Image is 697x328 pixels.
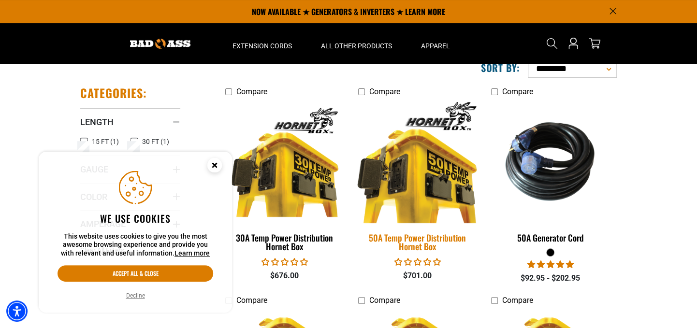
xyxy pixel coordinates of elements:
span: Compare [502,87,533,96]
span: Compare [369,296,400,305]
span: All Other Products [321,42,392,50]
a: This website uses cookies to give you the most awesome browsing experience and provide you with r... [174,249,210,257]
div: 50A Generator Cord [491,233,610,242]
h2: Categories: [80,86,147,100]
summary: All Other Products [306,23,407,64]
div: $92.95 - $202.95 [491,272,610,284]
span: Compare [369,87,400,96]
img: Bad Ass Extension Cords [130,39,190,49]
a: 50A Temp Power Distribution Hornet Box 50A Temp Power Distribution Hornet Box [358,101,477,257]
span: Compare [236,87,267,96]
div: 50A Temp Power Distribution Hornet Box [358,233,477,251]
img: 50A Generator Cord [489,106,611,217]
button: Accept all & close [58,265,213,282]
span: Apparel [421,42,450,50]
img: 50A Temp Power Distribution Hornet Box [349,100,485,223]
summary: Search [544,36,560,51]
summary: Extension Cords [218,23,306,64]
summary: Length [80,108,180,135]
div: $701.00 [358,270,477,282]
aside: Cookie Consent [39,152,232,313]
a: 30A Temp Power Distribution Hornet Box 30A Temp Power Distribution Hornet Box [225,101,344,257]
span: Extension Cords [232,42,292,50]
h2: We use cookies [58,212,213,225]
span: 0.00 stars [394,257,440,267]
span: 30 FT (1) [142,138,169,145]
label: Sort by: [480,61,520,74]
a: cart [587,38,602,49]
span: Compare [236,296,267,305]
a: Open this option [566,23,581,64]
div: 30A Temp Power Distribution Hornet Box [225,233,344,251]
span: 5.00 stars [527,260,573,269]
button: Decline [123,291,148,300]
a: 50A Generator Cord 50A Generator Cord [491,101,610,248]
span: Compare [502,296,533,305]
button: Close this option [197,152,232,182]
img: 30A Temp Power Distribution Hornet Box [224,106,346,217]
div: Accessibility Menu [6,300,28,322]
span: 0.00 stars [261,257,307,267]
summary: Apparel [407,23,465,64]
p: This website uses cookies to give you the most awesome browsing experience and provide you with r... [58,232,213,258]
span: 15 FT (1) [92,138,119,145]
div: $676.00 [225,270,344,282]
span: Length [80,116,114,128]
